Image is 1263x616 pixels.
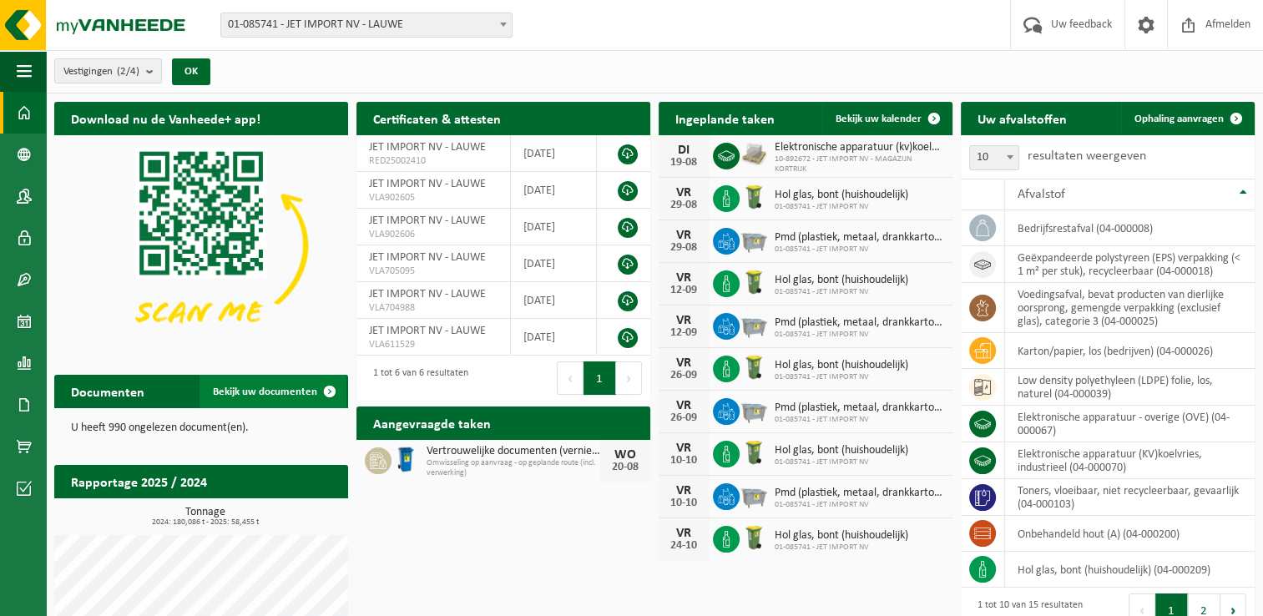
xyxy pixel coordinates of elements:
[740,268,768,296] img: WB-0140-HPE-GN-50
[427,458,600,478] span: Omwisseling op aanvraag - op geplande route (incl. verwerking)
[63,507,348,527] h3: Tonnage
[667,157,700,169] div: 19-08
[775,189,908,202] span: Hol glas, bont (huishoudelijk)
[740,353,768,381] img: WB-0140-HPE-GN-50
[667,540,700,552] div: 24-10
[369,251,486,264] span: JET IMPORT NV - LAUWE
[775,274,908,287] span: Hol glas, bont (huishoudelijk)
[213,386,317,397] span: Bekijk uw documenten
[667,356,700,370] div: VR
[775,401,944,415] span: Pmd (plastiek, metaal, drankkartons) (bedrijven)
[220,13,513,38] span: 01-085741 - JET IMPORT NV - LAUWE
[667,327,700,339] div: 12-09
[667,399,700,412] div: VR
[1005,406,1255,442] td: elektronische apparatuur - overige (OVE) (04-000067)
[511,172,598,209] td: [DATE]
[775,245,944,255] span: 01-085741 - JET IMPORT NV
[775,487,944,500] span: Pmd (plastiek, metaal, drankkartons) (bedrijven)
[54,465,224,497] h2: Rapportage 2025 / 2024
[54,102,277,134] h2: Download nu de Vanheede+ app!
[221,13,512,37] span: 01-085741 - JET IMPORT NV - LAUWE
[667,484,700,497] div: VR
[1005,442,1255,479] td: elektronische apparatuur (KV)koelvries, industrieel (04-000070)
[117,66,139,77] count: (2/4)
[172,58,210,85] button: OK
[667,370,700,381] div: 26-09
[511,319,598,356] td: [DATE]
[775,415,944,425] span: 01-085741 - JET IMPORT NV
[775,316,944,330] span: Pmd (plastiek, metaal, drankkartons) (bedrijven)
[54,375,161,407] h2: Documenten
[775,444,908,457] span: Hol glas, bont (huishoudelijk)
[740,311,768,339] img: WB-2500-GAL-GY-01
[969,145,1019,170] span: 10
[369,301,498,315] span: VLA704988
[1005,369,1255,406] td: low density polyethyleen (LDPE) folie, los, naturel (04-000039)
[667,527,700,540] div: VR
[740,183,768,211] img: WB-0140-HPE-GN-50
[365,360,468,396] div: 1 tot 6 van 6 resultaten
[369,215,486,227] span: JET IMPORT NV - LAUWE
[54,58,162,83] button: Vestigingen(2/4)
[667,497,700,509] div: 10-10
[667,442,700,455] div: VR
[356,406,508,439] h2: Aangevraagde taken
[369,338,498,351] span: VLA611529
[775,529,908,543] span: Hol glas, bont (huishoudelijk)
[557,361,584,395] button: Previous
[63,518,348,527] span: 2024: 180,086 t - 2025: 58,455 t
[369,265,498,278] span: VLA705095
[775,457,908,467] span: 01-085741 - JET IMPORT NV
[1005,552,1255,588] td: hol glas, bont (huishoudelijk) (04-000209)
[775,154,944,174] span: 10-892672 - JET IMPORT NV - MAGAZIJN KORTRIJK
[970,146,1018,169] span: 10
[1005,516,1255,552] td: onbehandeld hout (A) (04-000200)
[54,135,348,356] img: Download de VHEPlus App
[609,462,642,473] div: 20-08
[667,271,700,285] div: VR
[392,445,420,473] img: WB-0240-HPE-BE-09
[427,445,600,458] span: Vertrouwelijke documenten (vernietiging - recyclage)
[667,199,700,211] div: 29-08
[961,102,1084,134] h2: Uw afvalstoffen
[775,202,908,212] span: 01-085741 - JET IMPORT NV
[740,140,768,169] img: LP-PA-00000-WDN-11
[667,412,700,424] div: 26-09
[667,242,700,254] div: 29-08
[511,135,598,172] td: [DATE]
[71,422,331,434] p: U heeft 990 ongelezen document(en).
[740,523,768,552] img: WB-0140-HPE-GN-50
[659,102,791,134] h2: Ingeplande taken
[369,154,498,168] span: RED25002410
[369,228,498,241] span: VLA902606
[775,500,944,510] span: 01-085741 - JET IMPORT NV
[224,497,346,531] a: Bekijk rapportage
[775,287,908,297] span: 01-085741 - JET IMPORT NV
[616,361,642,395] button: Next
[740,438,768,467] img: WB-0140-HPE-GN-50
[369,191,498,204] span: VLA902605
[667,314,700,327] div: VR
[667,229,700,242] div: VR
[511,245,598,282] td: [DATE]
[369,178,486,190] span: JET IMPORT NV - LAUWE
[775,231,944,245] span: Pmd (plastiek, metaal, drankkartons) (bedrijven)
[369,325,486,337] span: JET IMPORT NV - LAUWE
[667,455,700,467] div: 10-10
[836,114,922,124] span: Bekijk uw kalender
[1005,333,1255,369] td: karton/papier, los (bedrijven) (04-000026)
[667,285,700,296] div: 12-09
[63,59,139,84] span: Vestigingen
[1134,114,1224,124] span: Ophaling aanvragen
[775,330,944,340] span: 01-085741 - JET IMPORT NV
[584,361,616,395] button: 1
[1018,188,1065,201] span: Afvalstof
[369,288,486,300] span: JET IMPORT NV - LAUWE
[1121,102,1253,135] a: Ophaling aanvragen
[775,141,944,154] span: Elektronische apparatuur (kv)koelvries, industrieel
[1028,149,1146,163] label: resultaten weergeven
[740,481,768,509] img: WB-2500-GAL-GY-01
[775,359,908,372] span: Hol glas, bont (huishoudelijk)
[775,543,908,553] span: 01-085741 - JET IMPORT NV
[1005,210,1255,246] td: bedrijfsrestafval (04-000008)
